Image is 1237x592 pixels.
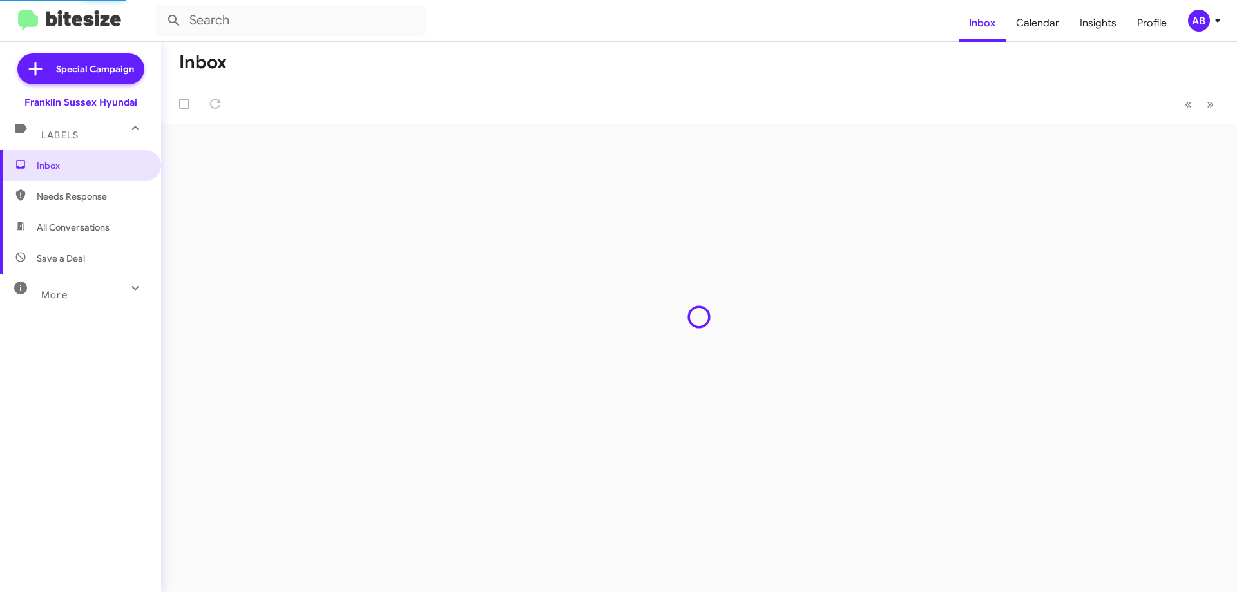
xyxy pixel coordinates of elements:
button: Previous [1177,91,1200,117]
span: All Conversations [37,221,110,234]
span: » [1207,96,1214,112]
nav: Page navigation example [1178,91,1222,117]
a: Calendar [1006,5,1069,42]
span: Labels [41,129,79,141]
button: Next [1199,91,1222,117]
button: AB [1177,10,1223,32]
span: Save a Deal [37,252,85,265]
span: Special Campaign [56,62,134,75]
a: Inbox [959,5,1006,42]
div: Franklin Sussex Hyundai [24,96,137,109]
span: Needs Response [37,190,146,203]
div: AB [1188,10,1210,32]
span: « [1185,96,1192,112]
a: Special Campaign [17,53,144,84]
input: Search [156,5,427,36]
a: Profile [1127,5,1177,42]
span: Inbox [37,159,146,172]
a: Insights [1069,5,1127,42]
h1: Inbox [179,52,227,73]
span: More [41,289,68,301]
